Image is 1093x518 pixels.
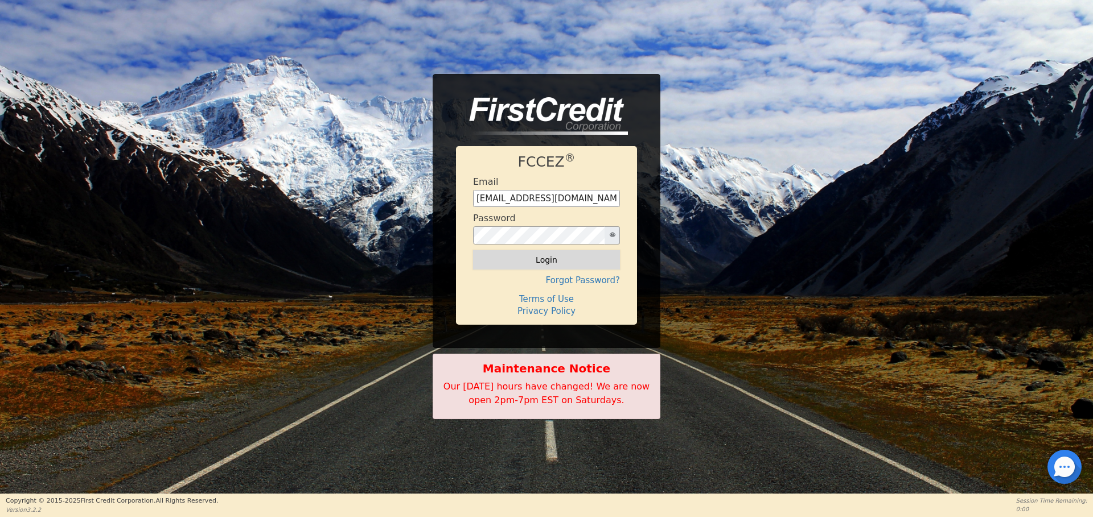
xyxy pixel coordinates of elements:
h4: Email [473,176,498,187]
span: All Rights Reserved. [155,497,218,504]
p: Version 3.2.2 [6,505,218,514]
p: Copyright © 2015- 2025 First Credit Corporation. [6,496,218,506]
img: logo-CMu_cnol.png [456,97,628,135]
input: Enter email [473,190,620,207]
h4: Privacy Policy [473,306,620,316]
button: Login [473,250,620,270]
p: Session Time Remaining: [1016,496,1087,505]
h1: FCCEZ [473,154,620,171]
b: Maintenance Notice [439,360,654,377]
span: Our [DATE] hours have changed! We are now open 2pm-7pm EST on Saturdays. [443,381,650,405]
p: 0:00 [1016,505,1087,513]
h4: Forgot Password? [473,275,620,285]
sup: ® [565,152,576,164]
input: password [473,226,605,245]
h4: Password [473,213,516,223]
h4: Terms of Use [473,294,620,304]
